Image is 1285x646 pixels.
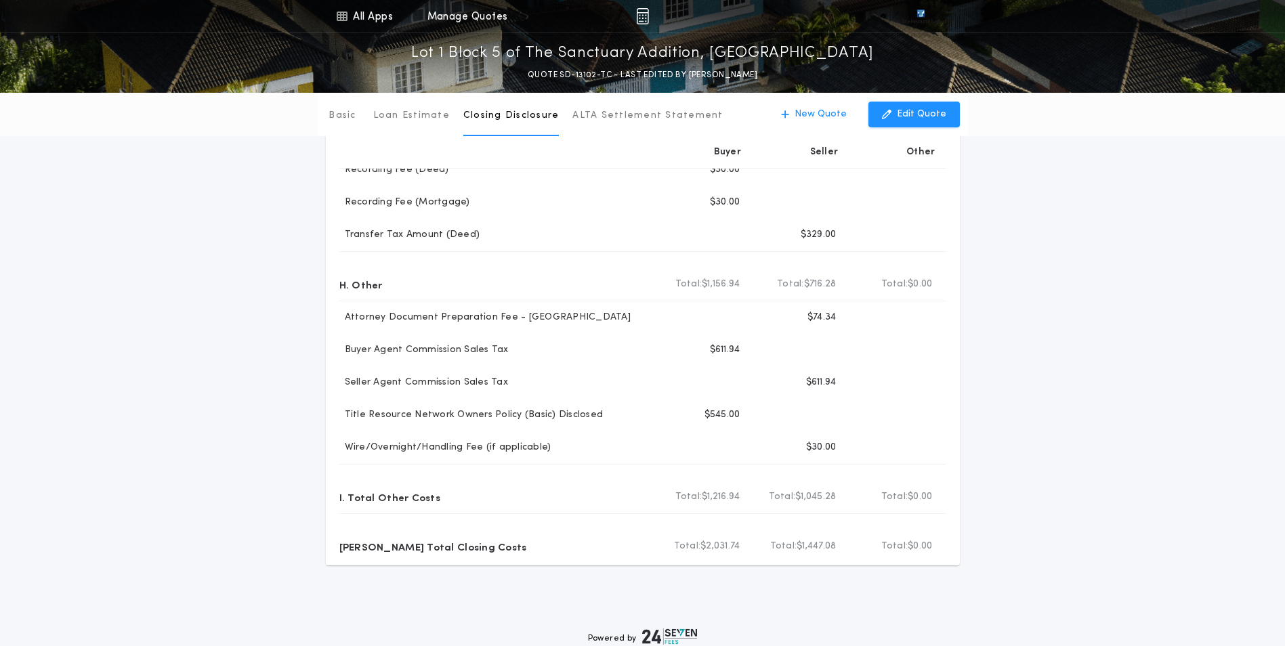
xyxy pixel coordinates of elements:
b: Total: [881,490,908,504]
p: $30.00 [806,441,837,454]
b: Total: [881,540,908,553]
p: Recording Fee (Mortgage) [339,196,470,209]
p: I. Total Other Costs [339,486,441,508]
b: Total: [769,490,796,504]
b: Total: [675,278,702,291]
p: Wire/Overnight/Handling Fee (if applicable) [339,441,551,454]
span: $0.00 [908,540,932,553]
span: $0.00 [908,490,932,504]
p: ALTA Settlement Statement [572,109,723,123]
p: Basic [329,109,356,123]
b: Total: [675,490,702,504]
img: vs-icon [892,9,949,23]
b: Total: [777,278,804,291]
span: $2,031.74 [700,540,740,553]
p: $611.94 [806,376,837,389]
p: $329.00 [801,228,837,242]
span: $1,045.28 [795,490,836,504]
p: $611.94 [710,343,740,357]
b: Total: [770,540,797,553]
p: Buyer Agent Commission Sales Tax [339,343,509,357]
p: H. Other [339,274,383,295]
span: $1,156.94 [702,278,740,291]
span: $1,216.94 [702,490,740,504]
p: [PERSON_NAME] Total Closing Costs [339,536,527,557]
p: Lot 1 Block 5 of The Sanctuary Addition, [GEOGRAPHIC_DATA] [411,43,874,64]
p: QUOTE SD-13102-TC - LAST EDITED BY [PERSON_NAME] [528,68,757,82]
p: Transfer Tax Amount (Deed) [339,228,480,242]
b: Total: [881,278,908,291]
p: Closing Disclosure [463,109,560,123]
p: Edit Quote [897,108,946,121]
p: Seller [810,146,839,159]
p: Seller Agent Commission Sales Tax [339,376,508,389]
p: Buyer [714,146,741,159]
b: Total: [674,540,701,553]
p: $545.00 [704,408,740,422]
p: Recording Fee (Deed) [339,163,449,177]
span: $1,447.08 [797,540,836,553]
div: Powered by [588,628,698,645]
button: Edit Quote [868,102,960,127]
span: $0.00 [908,278,932,291]
p: New Quote [795,108,847,121]
p: $30.00 [710,196,740,209]
p: Loan Estimate [373,109,450,123]
img: img [636,8,649,24]
p: Title Resource Network Owners Policy (Basic) Disclosed [339,408,604,422]
button: New Quote [767,102,860,127]
p: $74.34 [807,311,837,324]
img: logo [642,628,698,645]
span: $716.28 [804,278,837,291]
p: Other [906,146,935,159]
p: Attorney Document Preparation Fee - [GEOGRAPHIC_DATA] [339,311,631,324]
p: $30.00 [710,163,740,177]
